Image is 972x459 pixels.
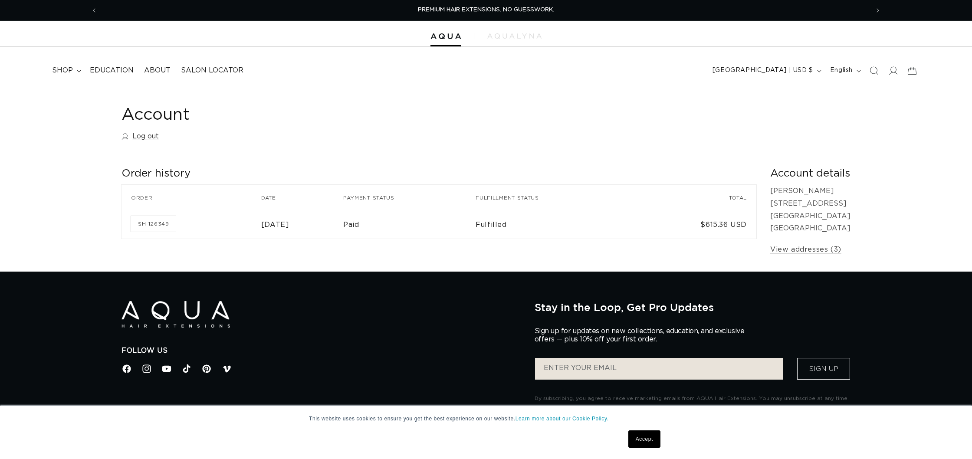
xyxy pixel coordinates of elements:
img: aqualyna.com [487,33,542,39]
img: Aqua Hair Extensions [121,301,230,328]
th: Payment status [343,185,476,211]
p: This website uses cookies to ensure you get the best experience on our website. [309,415,663,423]
h1: Account [121,105,850,126]
th: Date [261,185,343,211]
input: ENTER YOUR EMAIL [535,358,783,380]
a: Salon Locator [176,61,249,80]
time: [DATE] [261,221,289,228]
th: Order [121,185,261,211]
button: Next announcement [868,2,887,19]
span: Education [90,66,134,75]
span: PREMIUM HAIR EXTENSIONS. NO GUESSWORK. [418,7,554,13]
a: Learn more about our Cookie Policy. [516,416,609,422]
th: Total [634,185,756,211]
a: Education [85,61,139,80]
p: Sign up for updates on new collections, education, and exclusive offers — plus 10% off your first... [535,327,752,344]
span: About [144,66,171,75]
a: About [139,61,176,80]
button: Sign Up [797,358,850,380]
td: Paid [343,211,476,239]
a: Order number SH-126349 [131,216,176,232]
td: $615.36 USD [634,211,756,239]
img: Aqua Hair Extensions [430,33,461,39]
a: Log out [121,130,159,143]
a: View addresses (3) [770,243,841,256]
p: [PERSON_NAME] [STREET_ADDRESS] [GEOGRAPHIC_DATA] [GEOGRAPHIC_DATA] [770,185,850,235]
summary: shop [47,61,85,80]
h2: Follow Us [121,346,522,355]
button: [GEOGRAPHIC_DATA] | USD $ [707,62,825,79]
td: Fulfilled [476,211,634,239]
p: By subscribing, you agree to receive marketing emails from AQUA Hair Extensions. You may unsubscr... [535,394,850,413]
button: Previous announcement [85,2,104,19]
span: Salon Locator [181,66,243,75]
a: Accept [628,430,660,448]
h2: Stay in the Loop, Get Pro Updates [535,301,850,313]
button: English [825,62,864,79]
span: [GEOGRAPHIC_DATA] | USD $ [713,66,813,75]
h2: Order history [121,167,756,180]
span: shop [52,66,73,75]
a: Privacy Policy [603,405,640,410]
summary: Search [864,61,883,80]
span: English [830,66,853,75]
th: Fulfillment status [476,185,634,211]
h2: Account details [770,167,850,180]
